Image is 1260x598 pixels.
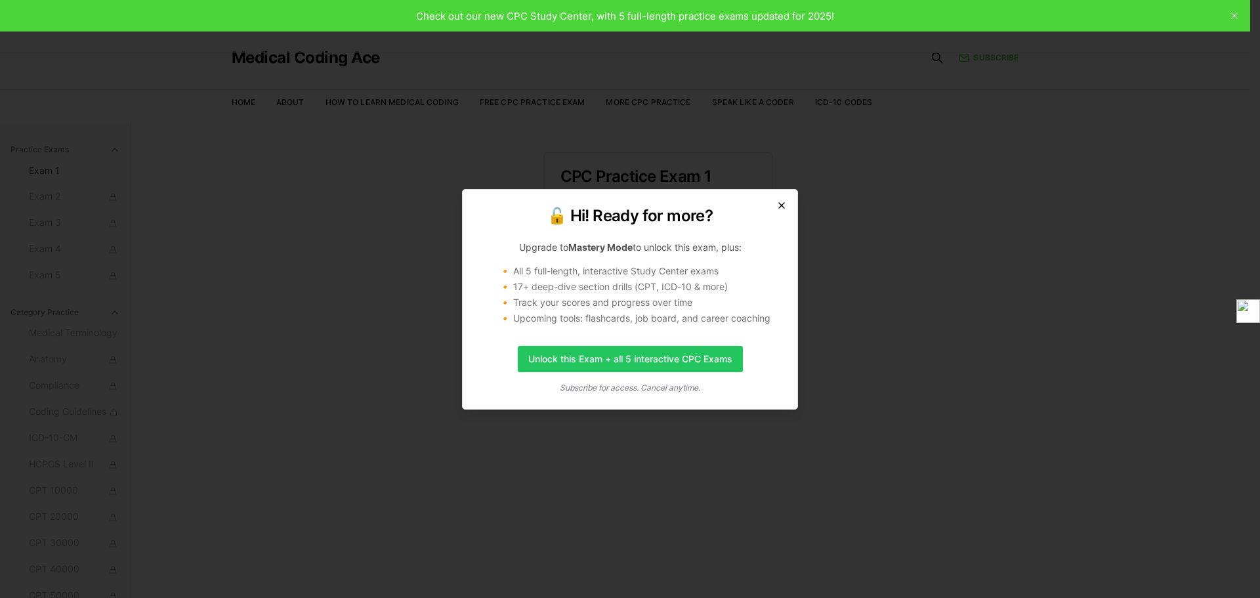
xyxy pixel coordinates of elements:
[499,280,782,293] li: 🔸 17+ deep-dive section drills (CPT, ICD-10 & more)
[560,383,700,393] i: Subscribe for access. Cancel anytime.
[499,312,782,325] li: 🔸 Upcoming tools: flashcards, job board, and career coaching
[478,205,782,226] h2: 🔓 Hi! Ready for more?
[568,242,633,253] strong: Mastery Mode
[499,265,782,278] li: 🔸 All 5 full-length, interactive Study Center exams
[478,241,782,254] p: Upgrade to to unlock this exam, plus:
[518,346,743,372] a: Unlock this Exam + all 5 interactive CPC Exams
[499,296,782,309] li: 🔸 Track your scores and progress over time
